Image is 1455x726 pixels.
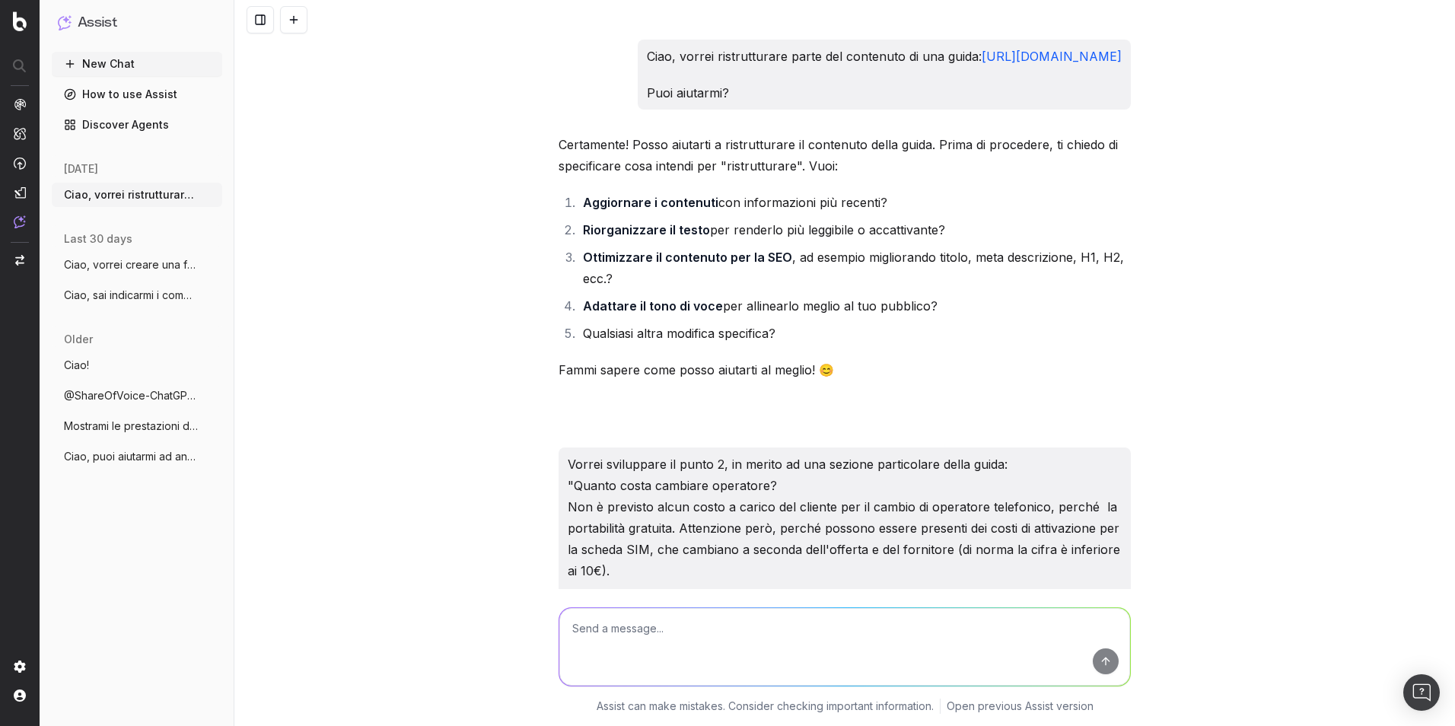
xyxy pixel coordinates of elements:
a: [URL][DOMAIN_NAME] [982,49,1122,64]
div: Open Intercom Messenger [1403,674,1440,711]
img: Analytics [14,98,26,110]
img: Activation [14,157,26,170]
strong: Ottimizzare il contenuto per la SEO [583,250,792,265]
span: Mostrami le prestazioni delle parole chi [64,419,198,434]
p: Certamente! Posso aiutarti a ristrutturare il contenuto della guida. Prima di procedere, ti chied... [559,134,1131,177]
a: Open previous Assist version [947,699,1094,714]
p: Assist can make mistakes. Consider checking important information. [597,699,934,714]
button: Ciao, sai indicarmi i competitor di assi [52,283,222,307]
button: @ShareOfVoice-ChatGPT riesci a dirmi per [52,384,222,408]
span: Ciao, vorrei ristrutturare parte del con [64,187,198,202]
p: Ciao, vorrei ristrutturare parte del contenuto di una guida: [647,46,1122,67]
strong: Riorganizzare il testo [583,222,710,237]
h1: Assist [78,12,117,33]
img: Botify logo [13,11,27,31]
span: Ciao, sai indicarmi i competitor di assi [64,288,198,303]
li: per allinearlo meglio al tuo pubblico? [578,295,1131,317]
img: My account [14,689,26,702]
span: Ciao, vorrei creare una faq su questo ar [64,257,198,272]
span: @ShareOfVoice-ChatGPT riesci a dirmi per [64,388,198,403]
img: Studio [14,186,26,199]
strong: Adattare il tono di voce [583,298,723,314]
span: Ciao, puoi aiutarmi ad analizzare il tem [64,449,198,464]
button: Assist [58,12,216,33]
a: How to use Assist [52,82,222,107]
img: Assist [58,15,72,30]
button: Ciao, vorrei creare una faq su questo ar [52,253,222,277]
span: Ciao! [64,358,89,373]
button: Ciao, puoi aiutarmi ad analizzare il tem [52,444,222,469]
li: Qualsiasi altra modifica specifica? [578,323,1131,344]
a: Discover Agents [52,113,222,137]
button: New Chat [52,52,222,76]
li: con informazioni più recenti? [578,192,1131,213]
button: Mostrami le prestazioni delle parole chi [52,414,222,438]
button: Ciao! [52,353,222,377]
li: , ad esempio migliorando titolo, meta descrizione, H1, H2, ecc.? [578,247,1131,289]
li: per renderlo più leggibile o accattivante? [578,219,1131,240]
img: Assist [14,215,26,228]
img: Setting [14,661,26,673]
img: Switch project [15,255,24,266]
span: older [64,332,93,347]
img: Intelligence [14,127,26,140]
span: last 30 days [64,231,132,247]
span: [DATE] [64,161,98,177]
p: Fammi sapere come posso aiutarti al meglio! 😊 [559,359,1131,381]
strong: Aggiornare i contenuti [583,195,718,210]
p: Puoi aiutarmi? [647,82,1122,103]
p: Vorrei sviluppare il punto 2, in merito ad una sezione particolare della guida: "Quanto costa cam... [568,454,1122,581]
button: Ciao, vorrei ristrutturare parte del con [52,183,222,207]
